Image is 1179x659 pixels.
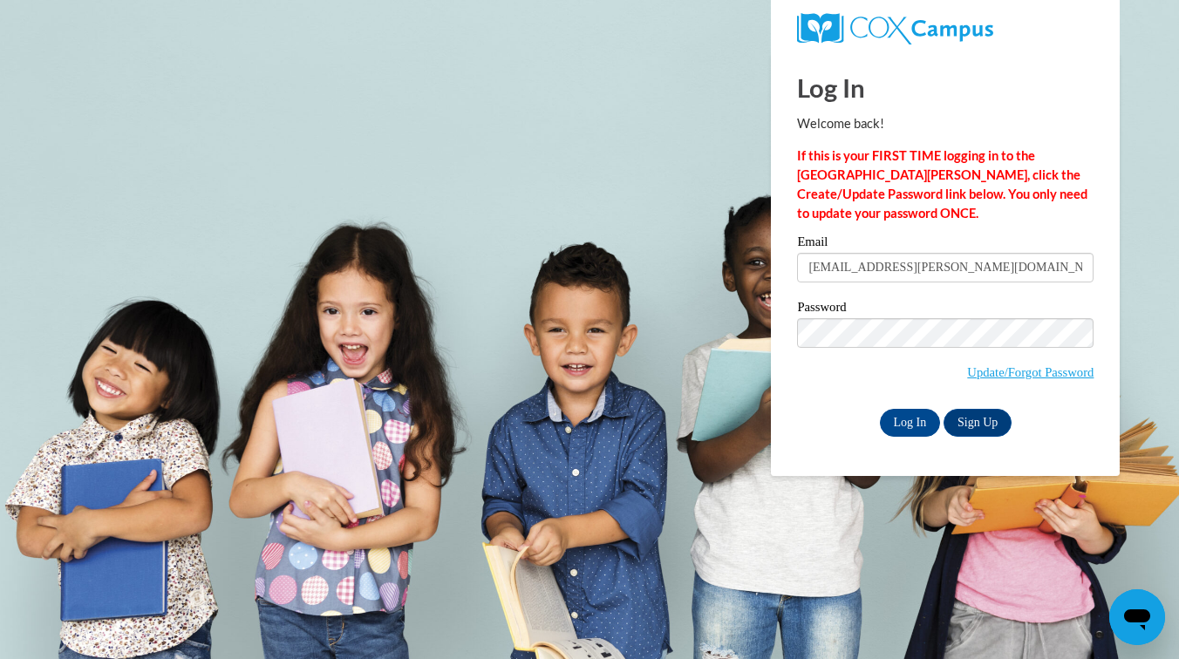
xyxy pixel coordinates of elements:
p: Welcome back! [797,114,1094,133]
img: COX Campus [797,13,992,44]
strong: If this is your FIRST TIME logging in to the [GEOGRAPHIC_DATA][PERSON_NAME], click the Create/Upd... [797,148,1087,221]
label: Password [797,301,1094,318]
input: Log In [880,409,941,437]
a: COX Campus [797,13,1094,44]
a: Update/Forgot Password [967,365,1094,379]
a: Sign Up [944,409,1012,437]
h1: Log In [797,70,1094,105]
iframe: Button to launch messaging window [1109,589,1165,645]
label: Email [797,235,1094,253]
